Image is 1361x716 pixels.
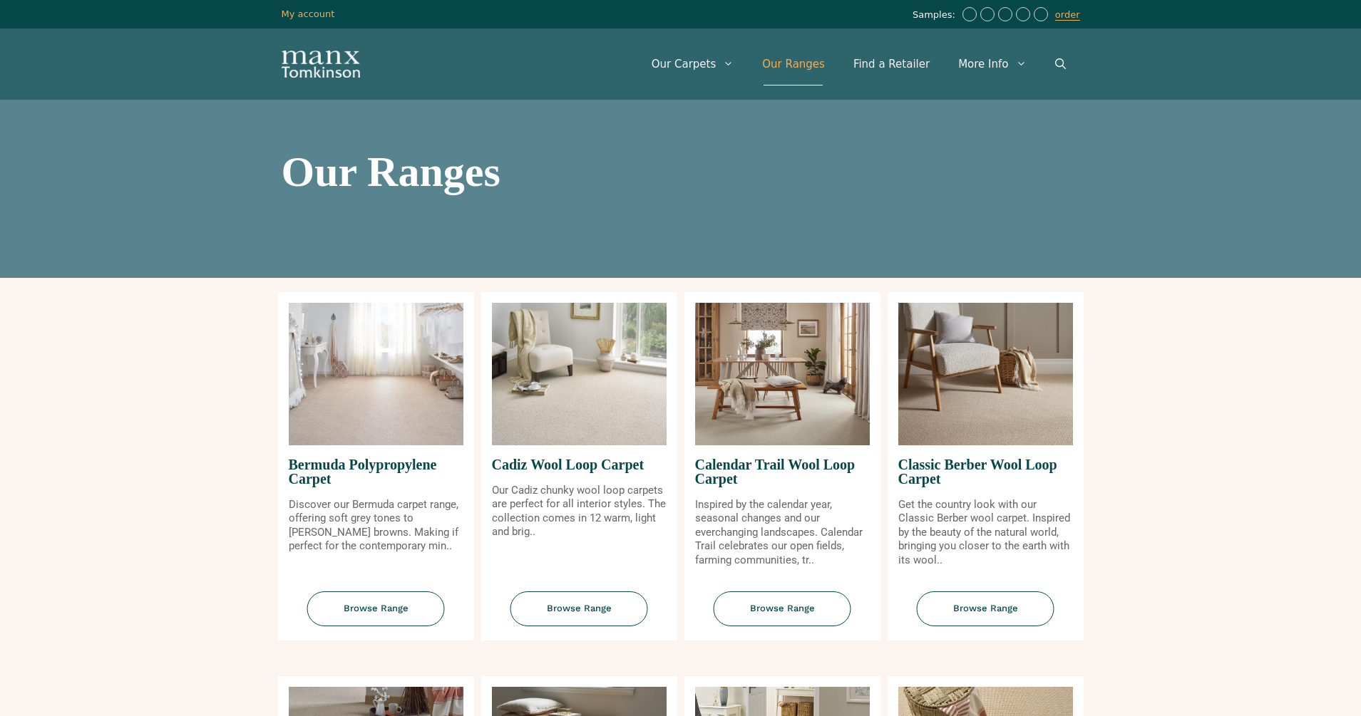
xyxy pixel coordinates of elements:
a: Browse Range [481,591,677,640]
span: Calendar Trail Wool Loop Carpet [695,445,870,498]
span: Browse Range [917,591,1054,626]
span: Classic Berber Wool Loop Carpet [898,445,1073,498]
nav: Primary [637,43,1080,85]
a: My account [282,9,335,19]
span: Samples: [913,9,959,21]
img: Calendar Trail Wool Loop Carpet [695,303,870,445]
p: Discover our Bermuda carpet range, offering soft grey tones to [PERSON_NAME] browns. Making if pe... [289,498,463,554]
a: More Info [944,43,1040,85]
img: Cadiz Wool Loop Carpet [492,303,667,445]
a: Browse Range [278,591,474,640]
span: Browse Range [307,591,445,626]
p: Inspired by the calendar year, seasonal changes and our everchanging landscapes. Calendar Trail c... [695,498,870,568]
img: Classic Berber Wool Loop Carpet [898,303,1073,445]
img: Bermuda Polypropylene Carpet [289,303,463,445]
a: Open Search Bar [1041,43,1080,85]
a: Browse Range [888,591,1084,640]
span: Cadiz Wool Loop Carpet [492,445,667,484]
a: Browse Range [684,591,880,640]
span: Browse Range [510,591,648,626]
img: Manx Tomkinson [282,51,360,78]
a: order [1055,9,1080,21]
span: Bermuda Polypropylene Carpet [289,445,463,498]
a: Our Carpets [637,43,749,85]
span: Browse Range [714,591,851,626]
p: Our Cadiz chunky wool loop carpets are perfect for all interior styles. The collection comes in 1... [492,484,667,539]
h1: Our Ranges [282,150,1080,193]
a: Our Ranges [748,43,839,85]
a: Find a Retailer [839,43,944,85]
p: Get the country look with our Classic Berber wool carpet. Inspired by the beauty of the natural w... [898,498,1073,568]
